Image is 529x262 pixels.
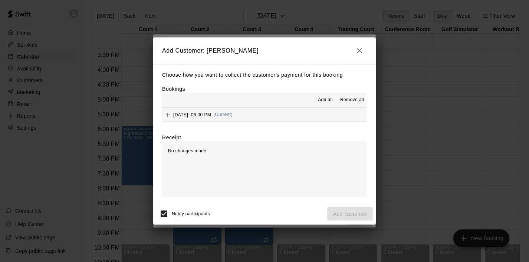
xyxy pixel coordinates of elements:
[318,96,333,104] span: Add all
[153,37,376,64] h2: Add Customer: [PERSON_NAME]
[340,96,364,104] span: Remove all
[337,94,367,106] button: Remove all
[213,112,233,117] span: (Current)
[162,70,367,80] p: Choose how you want to collect the customer's payment for this booking
[313,94,337,106] button: Add all
[162,86,185,92] label: Bookings
[162,112,173,117] span: Add
[162,108,367,122] button: Add[DATE]: 06:00 PM(Current)
[172,211,210,216] span: Notify participants
[168,148,206,153] span: No changes made
[173,112,211,117] span: [DATE]: 06:00 PM
[162,134,181,141] label: Receipt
